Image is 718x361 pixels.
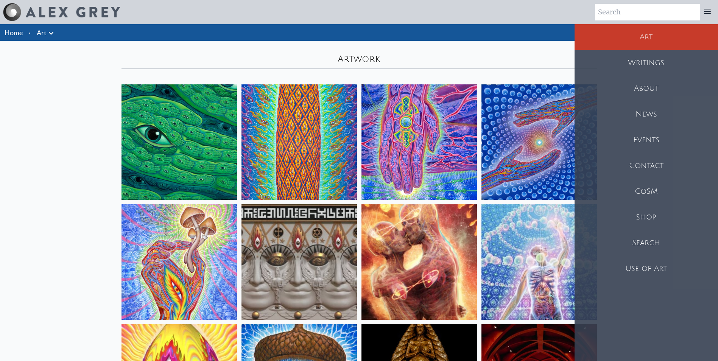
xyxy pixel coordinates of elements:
[575,50,718,76] a: Writings
[575,230,718,256] a: Search
[5,28,23,37] a: Home
[575,179,718,204] a: CoSM
[575,76,718,101] a: About
[26,24,34,41] li: ·
[575,153,718,179] a: Contact
[595,4,700,20] input: Search
[37,27,47,38] a: Art
[117,41,601,69] div: Artwork
[575,24,718,50] a: Art
[575,256,718,282] a: Use of Art
[575,101,718,127] a: News
[575,127,718,153] a: Events
[575,204,718,230] a: Shop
